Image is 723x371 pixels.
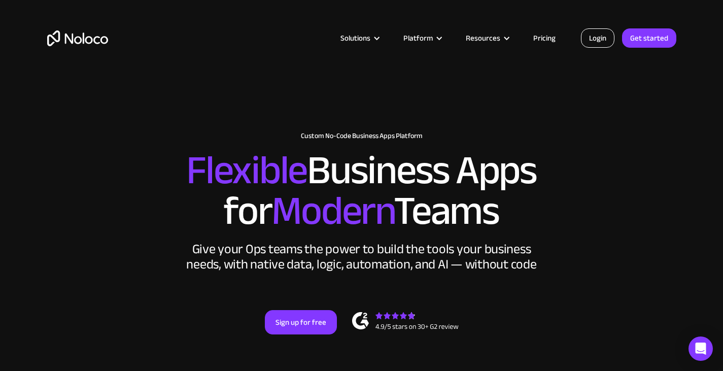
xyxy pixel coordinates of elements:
[340,31,370,45] div: Solutions
[186,132,307,208] span: Flexible
[391,31,453,45] div: Platform
[271,173,394,249] span: Modern
[47,150,676,231] h2: Business Apps for Teams
[688,336,713,361] div: Open Intercom Messenger
[184,242,539,272] div: Give your Ops teams the power to build the tools your business needs, with native data, logic, au...
[47,132,676,140] h1: Custom No-Code Business Apps Platform
[265,310,337,334] a: Sign up for free
[622,28,676,48] a: Get started
[47,30,108,46] a: home
[453,31,521,45] div: Resources
[403,31,433,45] div: Platform
[521,31,568,45] a: Pricing
[328,31,391,45] div: Solutions
[466,31,500,45] div: Resources
[581,28,614,48] a: Login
